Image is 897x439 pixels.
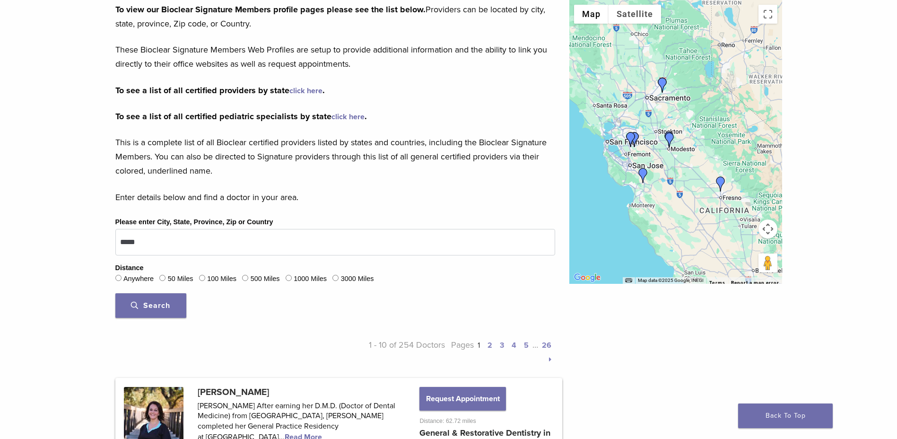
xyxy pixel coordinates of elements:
[623,132,638,147] div: Dr. Maggie Chao
[331,112,365,122] a: click here
[207,274,236,284] label: 100 Miles
[289,86,322,96] a: click here
[115,293,186,318] button: Search
[115,2,555,31] p: Providers can be located by city, state, province, Zip code, or Country.
[294,274,327,284] label: 1000 Miles
[251,274,280,284] label: 500 Miles
[524,341,529,350] a: 5
[131,301,170,310] span: Search
[123,274,154,284] label: Anywhere
[574,5,609,24] button: Show street map
[512,341,516,350] a: 4
[115,135,555,178] p: This is a complete list of all Bioclear certified providers listed by states and countries, inclu...
[168,274,193,284] label: 50 Miles
[488,341,492,350] a: 2
[655,78,670,93] div: Dr. Shaina Dimariano
[115,43,555,71] p: These Bioclear Signature Members Web Profiles are setup to provide additional information and the...
[335,338,445,366] p: 1 - 10 of 254 Doctors
[709,280,725,286] a: Terms
[636,168,651,183] div: Dr. Amy Tran
[662,132,677,147] div: Dr. Sharokina Eshaghi
[500,341,504,350] a: 3
[758,5,777,24] button: Toggle fullscreen view
[662,132,677,148] div: Dr. Alexandra Hebert
[115,4,426,15] strong: To view our Bioclear Signature Members profile pages please see the list below.
[341,274,374,284] label: 3000 Miles
[115,85,325,96] strong: To see a list of all certified providers by state .
[627,132,642,147] div: Dr. John Chan
[115,263,144,273] legend: Distance
[713,176,728,192] div: Fresno Dental Professionals
[638,278,704,283] span: Map data ©2025 Google, INEGI
[758,254,777,272] button: Drag Pegman onto the map to open Street View
[115,190,555,204] p: Enter details below and find a doctor in your area.
[738,404,833,428] a: Back To Top
[115,111,367,122] strong: To see a list of all certified pediatric specialists by state .
[115,217,273,228] label: Please enter City, State, Province, Zip or Country
[572,272,603,284] img: Google
[758,219,777,238] button: Map camera controls
[625,277,632,284] button: Keyboard shortcuts
[419,387,505,411] button: Request Appointment
[478,341,480,350] a: 1
[542,341,551,350] a: 26
[731,280,779,285] a: Report a map error
[445,338,555,366] p: Pages
[572,272,603,284] a: Open this area in Google Maps (opens a new window)
[532,340,538,350] span: …
[609,5,661,24] button: Show satellite imagery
